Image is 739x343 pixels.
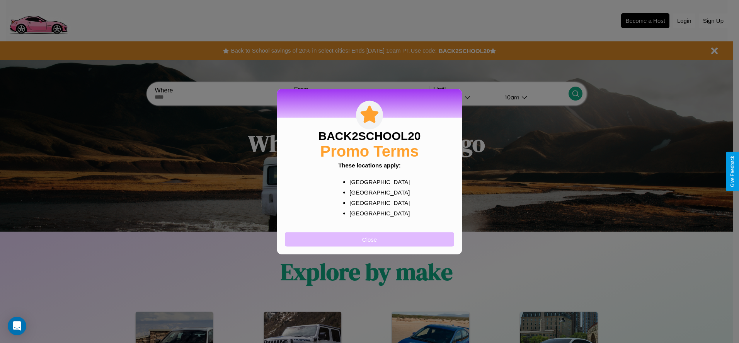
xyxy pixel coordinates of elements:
p: [GEOGRAPHIC_DATA] [349,197,405,208]
b: These locations apply: [338,162,401,168]
div: Open Intercom Messenger [8,317,26,335]
p: [GEOGRAPHIC_DATA] [349,208,405,218]
h2: Promo Terms [320,142,419,160]
button: Close [285,232,454,246]
p: [GEOGRAPHIC_DATA] [349,187,405,197]
div: Give Feedback [730,156,735,187]
p: [GEOGRAPHIC_DATA] [349,176,405,187]
h3: BACK2SCHOOL20 [318,129,421,142]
